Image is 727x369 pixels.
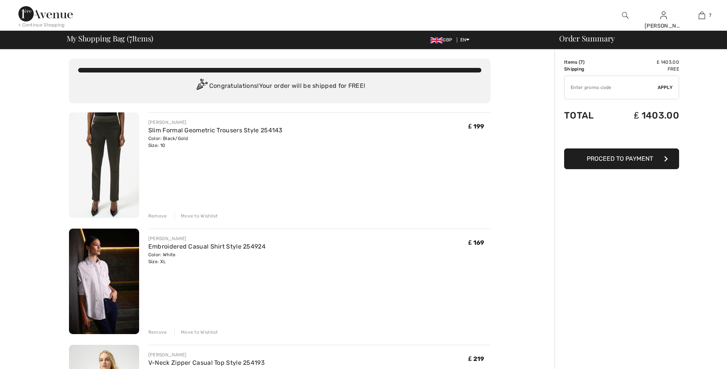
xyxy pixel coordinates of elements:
td: Free [610,66,679,72]
td: Items ( ) [564,59,610,66]
a: Sign In [660,12,667,19]
span: GBP [430,37,455,43]
img: Slim Formal Geometric Trousers Style 254143 [69,112,139,218]
a: 7 [683,11,720,20]
button: Proceed to Payment [564,148,679,169]
div: Move to Wishlist [174,213,218,219]
span: Proceed to Payment [587,155,653,162]
td: Shipping [564,66,610,72]
div: Color: Black/Gold Size: 10 [148,135,283,149]
div: [PERSON_NAME] [148,235,266,242]
img: search the website [622,11,629,20]
img: UK Pound [430,37,443,43]
a: Embroidered Casual Shirt Style 254924 [148,243,266,250]
td: Total [564,102,610,128]
div: Remove [148,329,167,336]
input: Promo code [565,76,658,99]
div: [PERSON_NAME] [645,22,682,30]
span: 7 [129,33,132,43]
td: ₤ 1403.00 [610,59,679,66]
a: Slim Formal Geometric Trousers Style 254143 [148,127,283,134]
span: 7 [580,59,583,65]
img: My Bag [699,11,705,20]
div: [PERSON_NAME] [148,119,283,126]
div: Congratulations! Your order will be shipped for FREE! [78,79,481,94]
span: ₤ 199 [468,123,484,130]
span: Apply [658,84,673,91]
span: My Shopping Bag ( Items) [67,35,154,42]
span: ₤ 219 [468,355,484,362]
div: Order Summary [550,35,722,42]
div: [PERSON_NAME] [148,351,265,358]
div: Move to Wishlist [174,329,218,336]
div: < Continue Shopping [18,21,65,28]
img: 1ère Avenue [18,6,73,21]
span: 7 [709,12,711,19]
img: Embroidered Casual Shirt Style 254924 [69,229,139,334]
div: Remove [148,213,167,219]
a: V-Neck Zipper Casual Top Style 254193 [148,359,265,366]
span: EN [460,37,470,43]
span: ₤ 169 [468,239,484,246]
img: Congratulation2.svg [194,79,209,94]
iframe: PayPal [564,128,679,146]
img: My Info [660,11,667,20]
div: Color: White Size: XL [148,251,266,265]
td: ₤ 1403.00 [610,102,679,128]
